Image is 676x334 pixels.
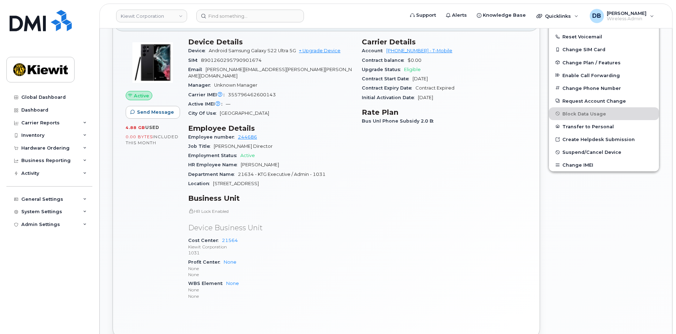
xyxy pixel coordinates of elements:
span: [DATE] [413,76,428,81]
p: Device Business Unit [188,223,353,233]
span: — [226,101,230,107]
span: DB [592,12,601,20]
a: Create Helpdesk Submission [549,133,659,146]
img: image20231002-3703462-17goi8q.jpeg [131,41,174,84]
a: Alerts [441,8,472,22]
span: Contract Expired [415,85,454,91]
span: HR Employee Name [188,162,241,167]
span: Android Samsung Galaxy S22 Ultra 5G [209,48,296,53]
span: 0.00 Bytes [126,134,153,139]
span: Employment Status [188,153,240,158]
span: SIM [188,58,201,63]
span: [PERSON_NAME] [607,10,647,16]
p: 1031 [188,250,353,256]
span: Profit Center [188,259,224,265]
span: Send Message [137,109,174,115]
span: Quicklinks [545,13,571,19]
button: Change IMEI [549,158,659,171]
h3: Device Details [188,38,353,46]
a: None [224,259,236,265]
span: [PERSON_NAME] [241,162,279,167]
button: Send Message [126,106,180,119]
span: [STREET_ADDRESS] [213,181,259,186]
span: Support [416,12,436,19]
span: Carrier IMEI [188,92,228,97]
a: 244686 [238,134,257,140]
span: Initial Activation Date [362,95,418,100]
span: WBS Element [188,281,226,286]
button: Reset Voicemail [549,30,659,43]
span: Enable Call Forwarding [562,72,620,78]
p: None [188,293,353,299]
span: Active [134,92,149,99]
input: Find something... [196,10,304,22]
p: None [188,265,353,271]
span: Active [240,153,255,158]
span: Eligible [404,67,421,72]
p: None [188,271,353,278]
span: Upgrade Status [362,67,404,72]
a: None [226,281,239,286]
span: Location [188,181,213,186]
span: Alerts [452,12,467,19]
span: Job Title [188,144,214,149]
iframe: Messenger Launcher [645,303,671,329]
span: 8901260295790901674 [201,58,262,63]
button: Enable Call Forwarding [549,69,659,82]
span: Bus Unl Phone Subsidy 2.0 B [362,118,437,124]
span: Device [188,48,209,53]
span: Account [362,48,386,53]
span: Cost Center [188,238,222,243]
span: Manager [188,82,214,88]
a: Knowledge Base [472,8,531,22]
span: Contract balance [362,58,408,63]
span: Knowledge Base [483,12,526,19]
span: [DATE] [418,95,433,100]
button: Change SIM Card [549,43,659,56]
span: [PERSON_NAME][EMAIL_ADDRESS][PERSON_NAME][PERSON_NAME][DOMAIN_NAME] [188,67,352,79]
h3: Carrier Details [362,38,527,46]
span: 355796462600143 [228,92,276,97]
button: Change Phone Number [549,82,659,95]
span: 21634 - KTG Executive / Admin - 1031 [238,172,326,177]
span: Suspend/Cancel Device [562,150,621,155]
a: Support [405,8,441,22]
span: Contract Start Date [362,76,413,81]
p: Kiewit Corporation [188,244,353,250]
span: Wireless Admin [607,16,647,22]
span: Unknown Manager [214,82,257,88]
h3: Employee Details [188,124,353,133]
p: None [188,287,353,293]
a: + Upgrade Device [299,48,340,53]
a: Kiewit Corporation [116,10,187,22]
span: 4.88 GB [126,125,145,130]
button: Suspend/Cancel Device [549,146,659,158]
a: [PHONE_NUMBER] - T-Mobile [386,48,452,53]
button: Transfer to Personal [549,120,659,133]
span: Contract Expiry Date [362,85,415,91]
button: Block Data Usage [549,107,659,120]
span: Active IMEI [188,101,226,107]
span: Department Name [188,172,238,177]
span: Change Plan / Features [562,60,621,65]
div: Daniel Buffington [585,9,659,23]
h3: Rate Plan [362,108,527,117]
span: used [145,125,159,130]
div: Quicklinks [531,9,583,23]
span: [PERSON_NAME] Director [214,144,273,149]
button: Change Plan / Features [549,56,659,69]
p: HR Lock Enabled [188,208,353,214]
span: [GEOGRAPHIC_DATA] [220,111,269,116]
a: 21564 [222,238,238,243]
span: Email [188,67,206,72]
span: $0.00 [408,58,421,63]
h3: Business Unit [188,194,353,203]
span: Employee number [188,134,238,140]
button: Request Account Change [549,95,659,107]
span: City Of Use [188,111,220,116]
